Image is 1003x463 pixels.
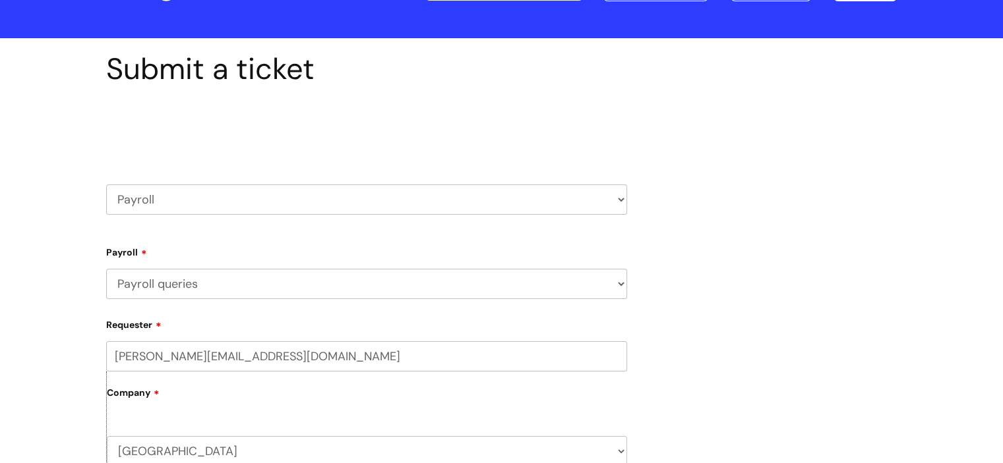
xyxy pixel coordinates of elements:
label: Requester [106,315,627,331]
input: Email [106,341,627,371]
h1: Submit a ticket [106,51,627,87]
label: Company [107,383,627,412]
h2: Select issue type [106,117,627,142]
label: Payroll [106,242,627,258]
